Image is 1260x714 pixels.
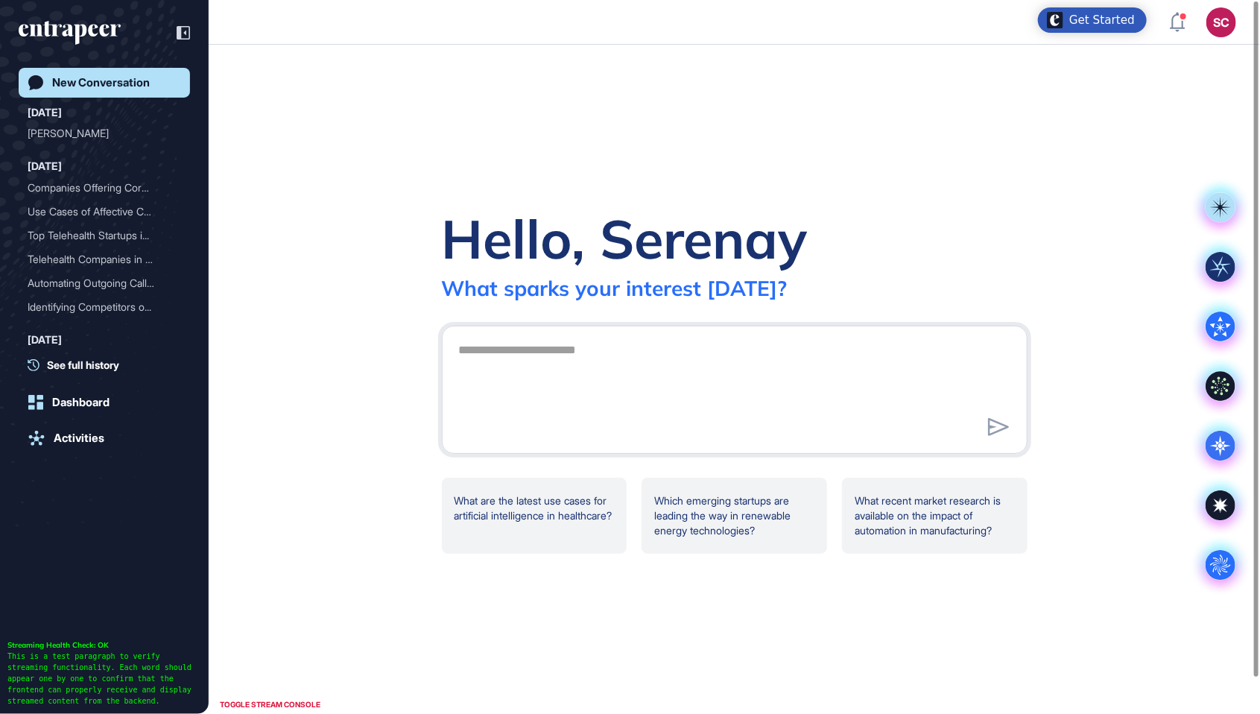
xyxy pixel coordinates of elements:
[28,331,62,349] div: [DATE]
[28,224,169,247] div: Top Telehealth Startups i...
[842,478,1028,554] div: What recent market research is available on the impact of automation in manufacturing?
[28,247,181,271] div: Telehealth Companies in the US: A Focus on the Health Industry
[28,176,181,200] div: Companies Offering Corporate Cards for E-commerce Businesses
[19,21,121,45] div: entrapeer-logo
[28,121,181,145] div: Curie
[19,68,190,98] a: New Conversation
[1069,13,1135,28] div: Get Started
[28,121,169,145] div: [PERSON_NAME]
[52,396,110,409] div: Dashboard
[1047,12,1063,28] img: launcher-image-alternative-text
[442,275,788,301] div: What sparks your interest [DATE]?
[19,388,190,417] a: Dashboard
[442,478,627,554] div: What are the latest use cases for artificial intelligence in healthcare?
[54,432,104,445] div: Activities
[442,205,808,272] div: Hello, Serenay
[19,423,190,453] a: Activities
[28,271,169,295] div: Automating Outgoing Calls...
[1206,7,1236,37] button: SC
[642,478,827,554] div: Which emerging startups are leading the way in renewable energy technologies?
[28,247,169,271] div: Telehealth Companies in t...
[28,224,181,247] div: Top Telehealth Startups in the US
[28,176,169,200] div: Companies Offering Corpor...
[28,104,62,121] div: [DATE]
[47,357,119,373] span: See full history
[1038,7,1147,33] div: Open Get Started checklist
[28,295,169,319] div: Identifying Competitors o...
[28,271,181,295] div: Automating Outgoing Calls in Call Centers
[28,200,169,224] div: Use Cases of Affective Co...
[216,695,324,714] div: TOGGLE STREAM CONSOLE
[28,295,181,319] div: Identifying Competitors of Veritus Agent
[28,200,181,224] div: Use Cases of Affective Computing in the Automotive Industry
[52,76,150,89] div: New Conversation
[28,357,190,373] a: See full history
[28,157,62,175] div: [DATE]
